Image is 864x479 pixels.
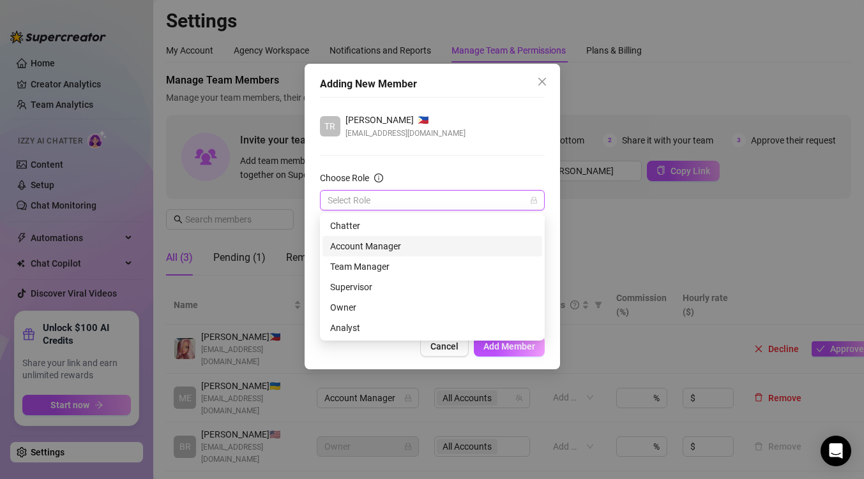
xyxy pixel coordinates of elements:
[322,236,542,256] div: Account Manager
[320,77,545,92] div: Adding New Member
[420,336,469,357] button: Cancel
[330,219,534,233] div: Chatter
[345,113,414,127] span: [PERSON_NAME]
[532,77,552,87] span: Close
[322,256,542,277] div: Team Manager
[474,336,545,357] button: Add Member
[374,173,383,182] span: info-circle
[322,297,542,318] div: Owner
[322,216,542,236] div: Chatter
[322,318,542,338] div: Analyst
[532,71,552,92] button: Close
[330,300,534,314] div: Owner
[330,280,534,294] div: Supervisor
[330,260,534,274] div: Team Manager
[345,113,466,127] div: 🇵🇭
[322,277,542,297] div: Supervisor
[430,341,459,351] span: Cancel
[330,239,534,253] div: Account Manager
[330,321,534,335] div: Analyst
[821,436,851,466] div: Open Intercom Messenger
[345,127,466,140] span: [EMAIL_ADDRESS][DOMAIN_NAME]
[320,171,369,185] div: Choose Role
[530,196,538,204] span: lock
[537,77,547,87] span: close
[324,119,335,133] span: TR
[483,341,535,351] span: Add Member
